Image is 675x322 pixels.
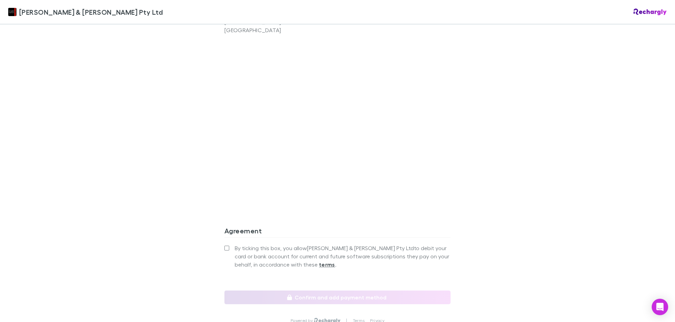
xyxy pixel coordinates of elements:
[235,244,451,269] span: By ticking this box, you allow [PERSON_NAME] & [PERSON_NAME] Pty Ltd to debit your card or bank a...
[224,291,451,304] button: Confirm and add payment method
[634,9,667,15] img: Rechargly Logo
[19,7,163,17] span: [PERSON_NAME] & [PERSON_NAME] Pty Ltd
[319,261,335,268] strong: terms
[8,8,16,16] img: Douglas & Harrison Pty Ltd's Logo
[224,227,451,237] h3: Agreement
[652,299,668,315] div: Open Intercom Messenger
[223,38,452,195] iframe: Secure address input frame
[224,18,337,34] p: [GEOGRAPHIC_DATA] - [GEOGRAPHIC_DATA]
